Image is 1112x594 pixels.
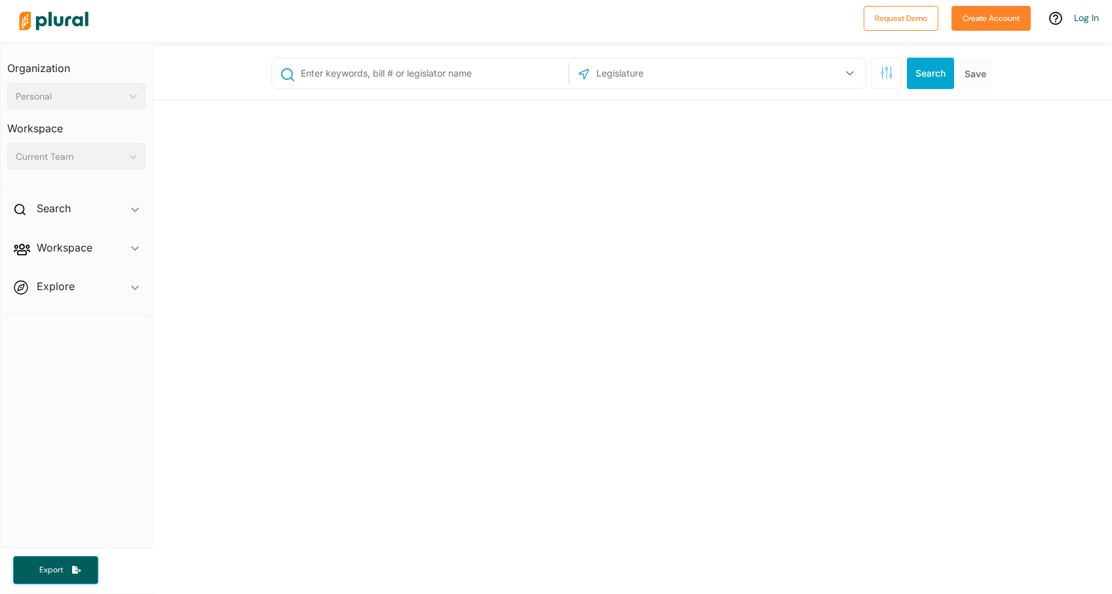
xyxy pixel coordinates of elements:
[16,90,124,103] div: Personal
[13,556,98,584] button: Export
[864,10,938,24] a: Request Demo
[30,565,72,576] span: Export
[864,6,938,31] button: Request Demo
[959,58,991,89] button: Save
[7,49,145,78] h3: Organization
[299,61,565,86] input: Enter keywords, bill # or legislator name
[951,10,1031,24] a: Create Account
[7,109,145,138] h3: Workspace
[1074,12,1099,24] a: Log In
[595,61,735,86] input: Legislature
[951,6,1031,31] button: Create Account
[880,66,893,77] span: Search Filters
[907,58,954,89] button: Search
[37,201,71,215] h2: Search
[16,150,124,164] div: Current Team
